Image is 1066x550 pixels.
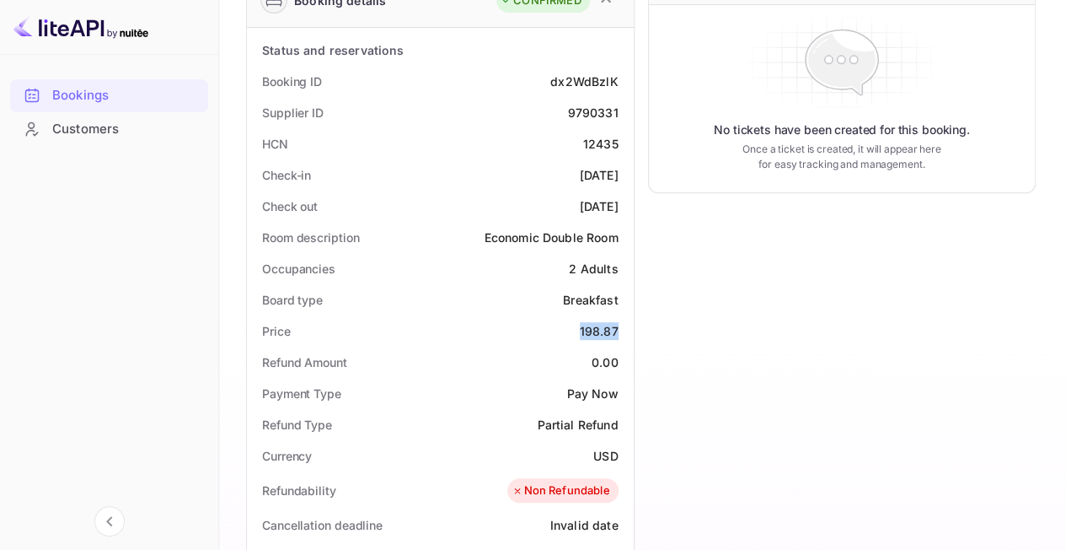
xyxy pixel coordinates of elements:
[485,229,619,246] div: Economic Double Room
[262,385,341,402] div: Payment Type
[262,482,336,499] div: Refundability
[52,120,200,139] div: Customers
[262,197,318,215] div: Check out
[569,260,618,278] div: 2 Adults
[512,483,609,499] div: Non Refundable
[10,79,208,112] div: Bookings
[262,447,312,465] div: Currency
[580,166,619,184] div: [DATE]
[10,79,208,111] a: Bookings
[262,104,324,121] div: Supplier ID
[262,322,291,340] div: Price
[262,229,359,246] div: Room description
[52,86,200,105] div: Bookings
[592,353,619,371] div: 0.00
[714,121,970,138] p: No tickets have been created for this booking.
[580,322,619,340] div: 198.87
[580,197,619,215] div: [DATE]
[262,516,383,534] div: Cancellation deadline
[13,13,148,40] img: LiteAPI logo
[593,447,618,465] div: USD
[262,260,335,278] div: Occupancies
[10,113,208,146] div: Customers
[262,166,311,184] div: Check-in
[583,135,619,153] div: 12435
[262,135,288,153] div: HCN
[566,385,618,402] div: Pay Now
[262,353,347,371] div: Refund Amount
[94,506,125,537] button: Collapse navigation
[739,142,944,172] p: Once a ticket is created, it will appear here for easy tracking and management.
[550,73,618,90] div: dx2WdBzlK
[563,291,618,309] div: Breakfast
[262,41,404,59] div: Status and reservations
[10,113,208,144] a: Customers
[537,416,618,434] div: Partial Refund
[262,416,332,434] div: Refund Type
[262,73,322,90] div: Booking ID
[262,291,323,309] div: Board type
[550,516,619,534] div: Invalid date
[567,104,618,121] div: 9790331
